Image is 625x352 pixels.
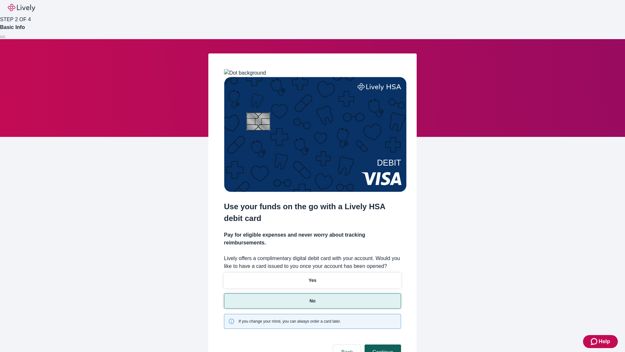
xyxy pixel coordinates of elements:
p: Yes [309,277,316,284]
button: Yes [224,273,401,288]
img: Dot background [224,69,266,77]
img: Debit card [224,77,407,192]
label: Lively offers a complimentary digital debit card with your account. Would you like to have a card... [224,255,401,270]
button: Zendesk support iconHelp [583,335,618,348]
p: No [310,298,316,304]
h2: Use your funds on the go with a Lively HSA debit card [224,201,401,224]
button: No [224,293,401,309]
h4: Pay for eligible expenses and never worry about tracking reimbursements. [224,231,401,247]
svg: Zendesk support icon [591,338,599,345]
span: Help [599,338,610,345]
span: If you change your mind, you can always order a card later. [239,318,341,324]
img: Lively [8,4,35,12]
